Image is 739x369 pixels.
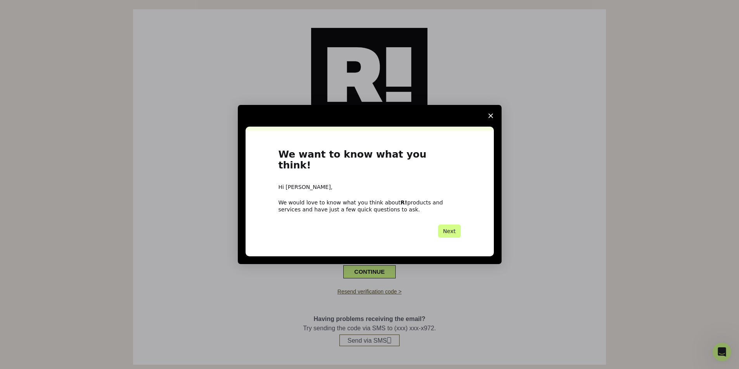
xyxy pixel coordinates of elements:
[279,184,461,191] div: Hi [PERSON_NAME],
[279,199,461,213] div: We would love to know what you think about products and services and have just a few quick questi...
[279,149,461,176] h1: We want to know what you think!
[480,105,502,127] span: Close survey
[401,199,407,206] b: R!
[438,225,461,238] button: Next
